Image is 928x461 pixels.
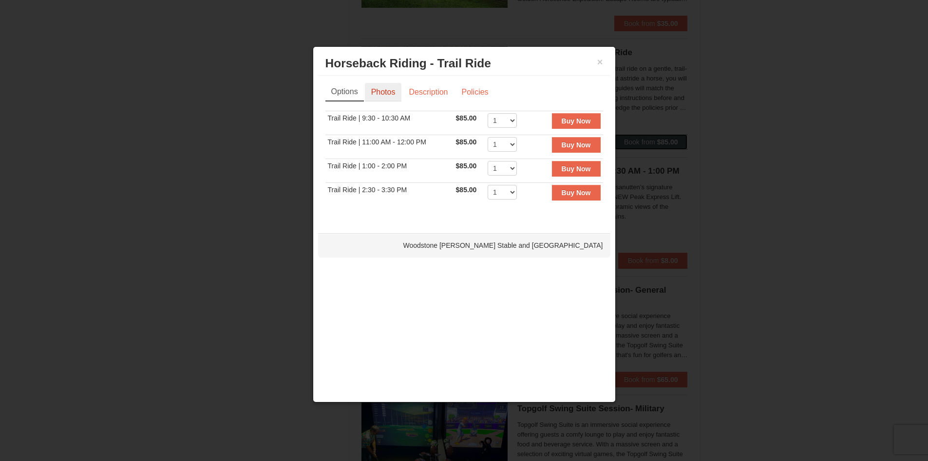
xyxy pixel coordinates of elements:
a: Description [402,83,454,101]
a: Photos [365,83,402,101]
span: $85.00 [456,186,477,194]
strong: Buy Now [562,165,591,173]
span: $85.00 [456,114,477,122]
td: Trail Ride | 9:30 - 10:30 AM [325,111,454,135]
td: Trail Ride | 2:30 - 3:30 PM [325,182,454,206]
button: Buy Now [552,185,601,200]
strong: Buy Now [562,141,591,149]
button: Buy Now [552,137,601,153]
td: Trail Ride | 11:00 AM - 12:00 PM [325,135,454,159]
a: Options [325,83,364,101]
strong: Buy Now [562,117,591,125]
span: $85.00 [456,162,477,170]
button: × [597,57,603,67]
span: $85.00 [456,138,477,146]
strong: Buy Now [562,189,591,197]
button: Buy Now [552,161,601,177]
a: Policies [455,83,494,101]
div: Woodstone [PERSON_NAME] Stable and [GEOGRAPHIC_DATA] [318,233,610,258]
button: Buy Now [552,113,601,129]
td: Trail Ride | 1:00 - 2:00 PM [325,159,454,182]
h3: Horseback Riding - Trail Ride [325,56,603,71]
